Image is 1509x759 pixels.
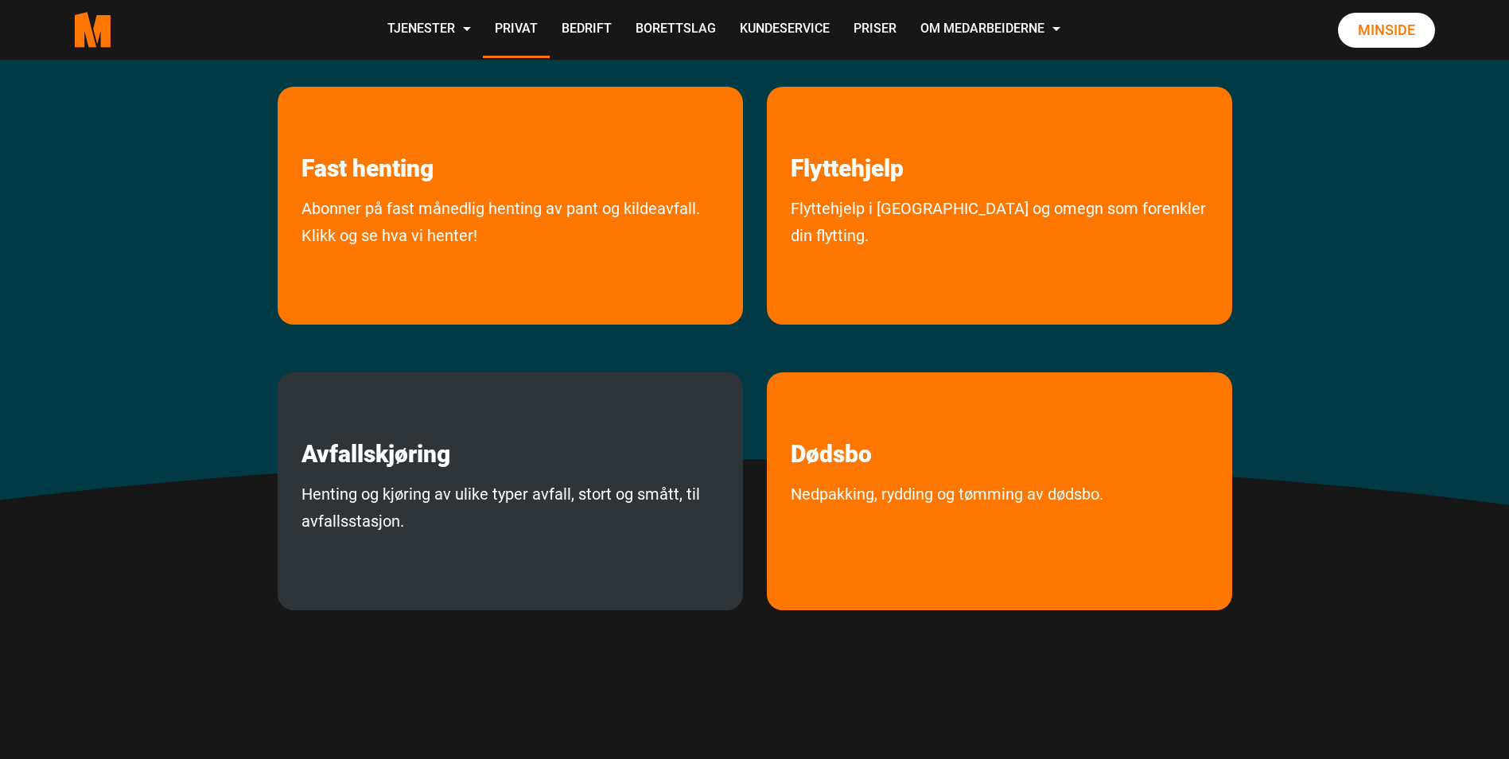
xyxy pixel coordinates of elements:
[842,2,908,58] a: Priser
[767,195,1232,317] a: Flyttehjelp i [GEOGRAPHIC_DATA] og omegn som forenkler din flytting.
[624,2,728,58] a: Borettslag
[550,2,624,58] a: Bedrift
[278,195,743,317] a: Abonner på fast månedlig avhenting av pant og kildeavfall. Klikk og se hva vi henter!
[1338,13,1435,48] a: Minside
[767,372,896,469] a: les mer om Dødsbo
[728,2,842,58] a: Kundeservice
[767,481,1127,575] a: Nedpakking, rydding og tømming av dødsbo.
[278,481,743,602] a: Henting og kjøring av ulike typer avfall, stort og smått, til avfallsstasjon.
[278,87,457,183] a: les mer om Fast henting
[375,2,483,58] a: Tjenester
[483,2,550,58] a: Privat
[278,372,474,469] a: les mer om Avfallskjøring
[767,87,928,183] a: les mer om Flyttehjelp
[908,2,1072,58] a: Om Medarbeiderne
